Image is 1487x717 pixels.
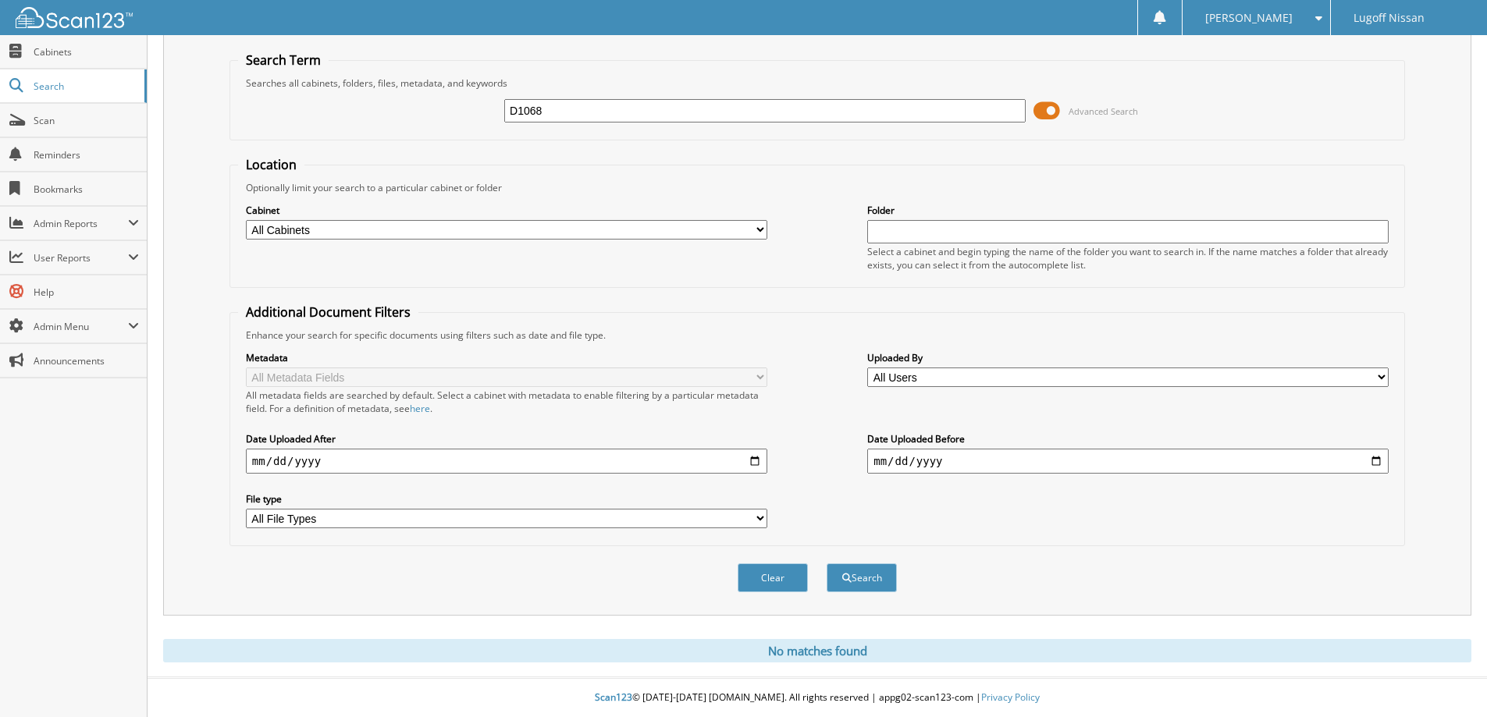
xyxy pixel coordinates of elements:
legend: Additional Document Filters [238,303,418,321]
iframe: Chat Widget [1409,642,1487,717]
label: Date Uploaded Before [867,432,1389,445]
div: All metadata fields are searched by default. Select a cabinet with metadata to enable filtering b... [246,389,767,415]
span: [PERSON_NAME] [1205,13,1293,23]
span: Announcements [34,354,139,367]
label: Metadata [246,351,767,364]
span: Advanced Search [1069,105,1138,117]
span: Admin Menu [34,320,128,333]
span: Cabinets [34,45,139,59]
label: Cabinet [246,204,767,217]
label: Date Uploaded After [246,432,767,445]
div: Searches all cabinets, folders, files, metadata, and keywords [238,76,1396,90]
legend: Search Term [238,51,329,69]
div: © [DATE]-[DATE] [DOMAIN_NAME]. All rights reserved | appg02-scan123-com | [148,679,1487,717]
div: Select a cabinet and begin typing the name of the folder you want to search in. If the name match... [867,245,1389,272]
span: Admin Reports [34,217,128,230]
div: Optionally limit your search to a particular cabinet or folder [238,181,1396,194]
span: Help [34,286,139,299]
span: Lugoff Nissan [1354,13,1425,23]
span: Bookmarks [34,183,139,196]
legend: Location [238,156,304,173]
span: Scan [34,114,139,127]
a: Privacy Policy [981,690,1040,704]
label: Uploaded By [867,351,1389,364]
input: start [246,449,767,474]
div: No matches found [163,639,1471,662]
label: File type [246,492,767,506]
a: here [410,402,430,415]
img: scan123-logo-white.svg [16,7,133,28]
span: User Reports [34,251,128,264]
span: Search [34,80,137,93]
button: Search [827,563,897,592]
button: Clear [738,563,808,592]
span: Scan123 [595,690,632,704]
label: Folder [867,204,1389,217]
input: end [867,449,1389,474]
span: Reminders [34,148,139,162]
div: Enhance your search for specific documents using filters such as date and file type. [238,328,1396,342]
